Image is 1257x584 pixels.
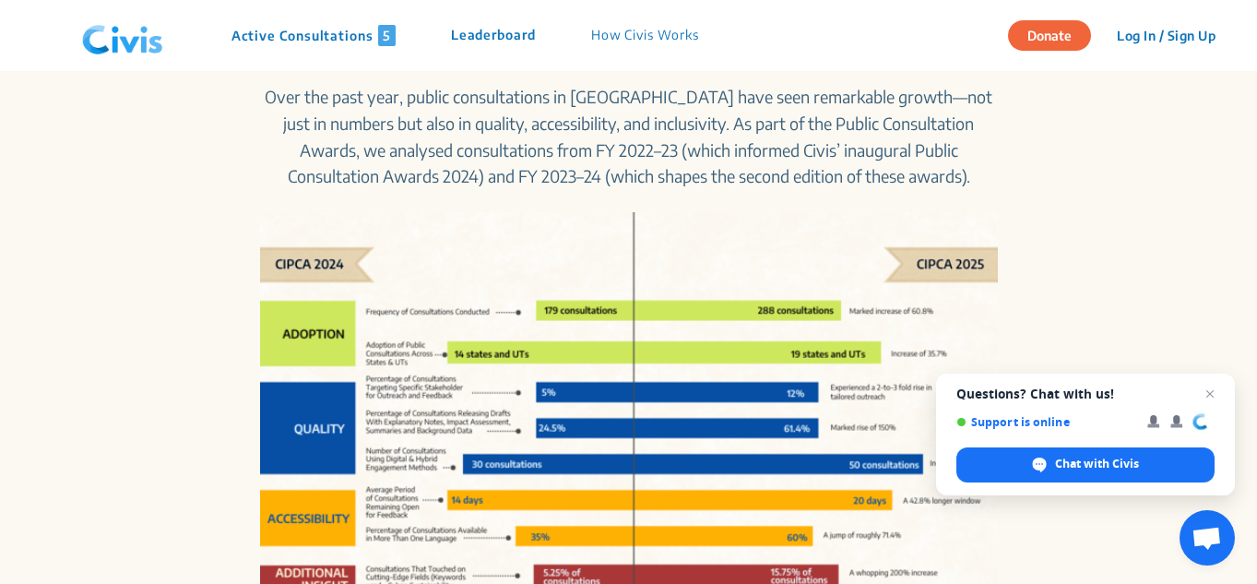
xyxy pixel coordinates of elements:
span: Support is online [956,415,1134,429]
span: Close chat [1199,383,1221,405]
div: Chat with Civis [956,447,1215,483]
button: Donate [1008,20,1091,51]
span: 5 [378,25,396,46]
div: Open chat [1180,510,1235,566]
p: Over the past year, public consultations in [GEOGRAPHIC_DATA] have seen remarkable growth—not jus... [260,84,998,190]
span: Chat with Civis [1055,456,1139,472]
button: Log In / Sign Up [1105,21,1227,50]
img: navlogo.png [75,8,171,64]
p: How Civis Works [591,25,699,46]
a: Donate [1008,25,1105,43]
span: Questions? Chat with us! [956,387,1215,401]
p: Leaderboard [451,25,536,46]
p: Active Consultations [231,25,396,46]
